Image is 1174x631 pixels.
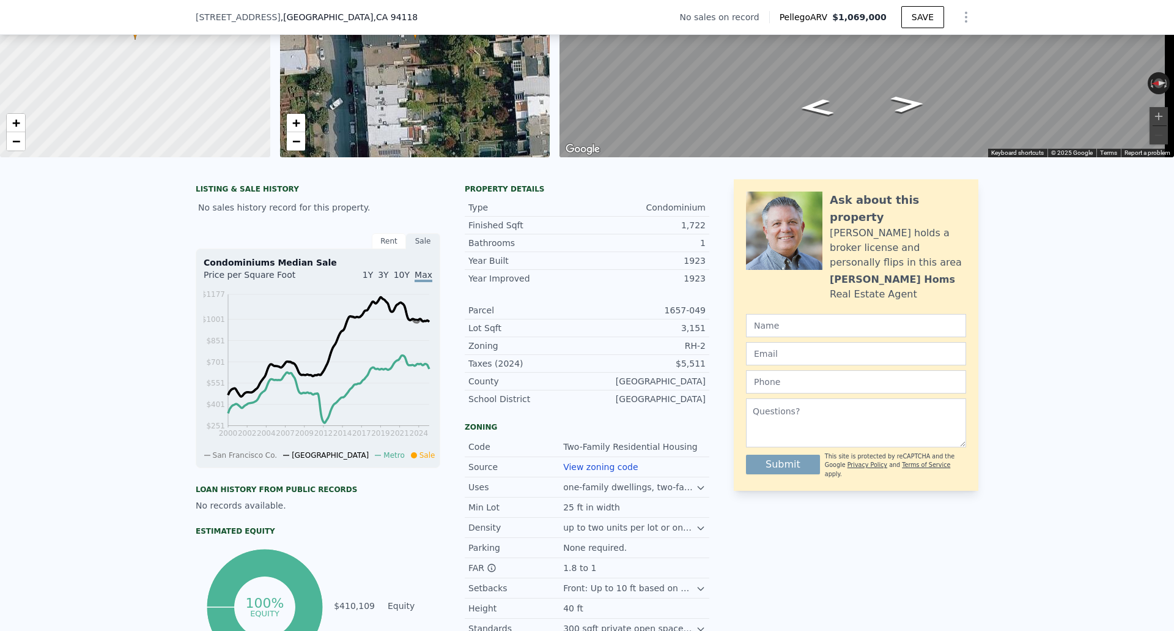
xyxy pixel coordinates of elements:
[363,270,373,280] span: 1Y
[378,270,388,280] span: 3Y
[468,441,563,453] div: Code
[206,400,225,409] tspan: $401
[204,256,432,269] div: Condominiums Median Sale
[292,451,369,460] span: [GEOGRAPHIC_DATA]
[746,370,966,394] input: Phone
[12,133,20,149] span: −
[468,542,563,554] div: Parking
[587,201,706,214] div: Condominium
[468,521,563,534] div: Density
[465,422,709,432] div: Zoning
[204,269,318,288] div: Price per Square Foot
[468,219,587,231] div: Finished Sqft
[468,255,587,267] div: Year Built
[468,461,563,473] div: Source
[746,342,966,365] input: Email
[410,429,429,438] tspan: 2024
[1051,149,1093,156] span: © 2025 Google
[830,287,917,302] div: Real Estate Agent
[830,226,966,270] div: [PERSON_NAME] holds a broker license and personally flips in this area
[219,429,238,438] tspan: 2000
[1150,126,1168,144] button: Zoom out
[295,429,314,438] tspan: 2009
[12,115,20,130] span: +
[196,499,440,512] div: No records available.
[465,184,709,194] div: Property details
[196,11,281,23] span: [STREET_ADDRESS]
[202,315,225,324] tspan: $1001
[196,184,440,196] div: LISTING & SALE HISTORY
[468,375,587,387] div: County
[563,562,599,574] div: 1.8 to 1
[1100,149,1117,156] a: Terms (opens in new tab)
[468,304,587,316] div: Parcel
[394,270,410,280] span: 10Y
[563,481,696,493] div: one-family dwellings, two-family houses
[250,608,279,618] tspan: equity
[991,149,1044,157] button: Keyboard shortcuts
[825,452,966,479] div: This site is protected by reCAPTCHA and the Google and apply.
[468,562,563,574] div: FAR
[245,596,284,611] tspan: 100%
[468,272,587,285] div: Year Improved
[468,322,587,334] div: Lot Sqft
[292,133,300,149] span: −
[206,422,225,430] tspan: $251
[406,233,440,249] div: Sale
[196,196,440,218] div: No sales history record for this property.
[415,270,432,282] span: Max
[587,304,706,316] div: 1657-049
[352,429,371,438] tspan: 2017
[468,393,587,405] div: School District
[468,201,587,214] div: Type
[587,375,706,387] div: [GEOGRAPHIC_DATA]
[196,526,440,536] div: Estimated Equity
[563,141,603,157] a: Open this area in Google Maps (opens a new window)
[385,599,440,613] td: Equity
[1148,72,1154,94] button: Rotate counterclockwise
[372,233,406,249] div: Rent
[7,114,25,132] a: Zoom in
[830,272,955,287] div: [PERSON_NAME] Homs
[563,582,696,594] div: Front: Up to 10 ft based on adjacent properties; Rear: 30% of lot depth or at least 15 ft; Side: ...
[468,340,587,352] div: Zoning
[206,379,225,387] tspan: $551
[785,95,848,120] path: Go North, 15th Ave
[468,357,587,370] div: Taxes (2024)
[587,393,706,405] div: [GEOGRAPHIC_DATA]
[333,599,375,613] td: $410,109
[901,6,944,28] button: SAVE
[587,322,706,334] div: 3,151
[587,237,706,249] div: 1
[281,11,418,23] span: , [GEOGRAPHIC_DATA]
[587,272,706,285] div: 1923
[954,5,978,29] button: Show Options
[202,290,225,299] tspan: $1177
[7,132,25,151] a: Zoom out
[679,11,769,23] div: No sales on record
[832,12,887,22] span: $1,069,000
[587,357,706,370] div: $5,511
[902,461,950,468] a: Terms of Service
[206,337,225,345] tspan: $851
[373,12,418,22] span: , CA 94118
[587,255,706,267] div: 1923
[563,521,696,534] div: up to two units per lot or one unit per 1,500 sqft of lot area
[563,441,700,453] div: Two-Family Residential Housing
[847,461,887,468] a: Privacy Policy
[390,429,409,438] tspan: 2021
[468,602,563,614] div: Height
[333,429,352,438] tspan: 2014
[419,451,435,460] span: Sale
[213,451,278,460] span: San Francisco Co.
[876,92,939,117] path: Go South, 15th Ave
[830,192,966,226] div: Ask about this property
[468,481,563,493] div: Uses
[1164,72,1170,94] button: Rotate clockwise
[371,429,390,438] tspan: 2019
[587,340,706,352] div: RH-2
[468,237,587,249] div: Bathrooms
[238,429,257,438] tspan: 2002
[276,429,295,438] tspan: 2007
[780,11,833,23] span: Pellego ARV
